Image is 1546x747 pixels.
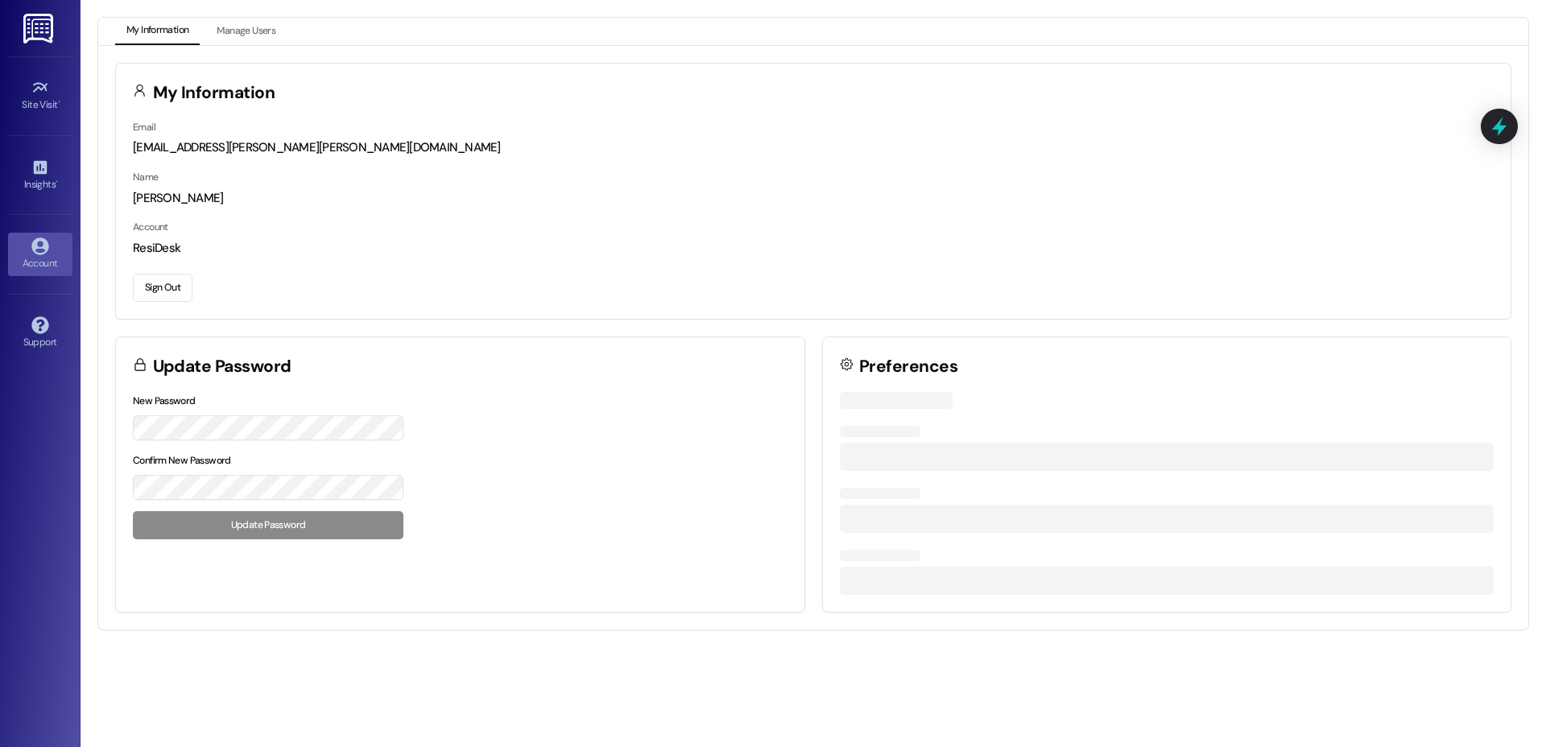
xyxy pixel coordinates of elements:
label: Confirm New Password [133,454,231,467]
img: ResiDesk Logo [23,14,56,43]
a: Support [8,312,72,355]
a: Account [8,233,72,276]
label: New Password [133,394,196,407]
h3: My Information [153,85,275,101]
button: My Information [115,18,200,45]
a: Insights • [8,154,72,197]
a: Site Visit • [8,74,72,118]
h3: Update Password [153,358,291,375]
span: • [58,97,60,108]
h3: Preferences [859,358,957,375]
div: ResiDesk [133,240,1494,257]
label: Name [133,171,159,184]
button: Manage Users [205,18,287,45]
span: • [56,176,58,188]
label: Email [133,121,155,134]
div: [EMAIL_ADDRESS][PERSON_NAME][PERSON_NAME][DOMAIN_NAME] [133,139,1494,156]
div: [PERSON_NAME] [133,190,1494,207]
button: Sign Out [133,274,192,302]
label: Account [133,221,168,233]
